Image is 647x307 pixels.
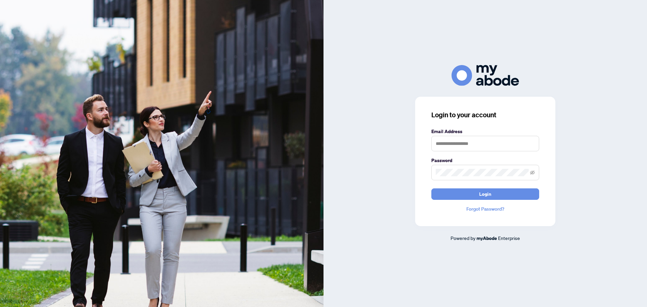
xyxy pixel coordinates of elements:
[476,235,497,242] a: myAbode
[431,188,539,200] button: Login
[530,170,535,175] span: eye-invisible
[479,189,491,199] span: Login
[431,110,539,120] h3: Login to your account
[498,235,520,241] span: Enterprise
[451,235,475,241] span: Powered by
[431,157,539,164] label: Password
[452,65,519,86] img: ma-logo
[431,128,539,135] label: Email Address
[431,205,539,213] a: Forgot Password?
